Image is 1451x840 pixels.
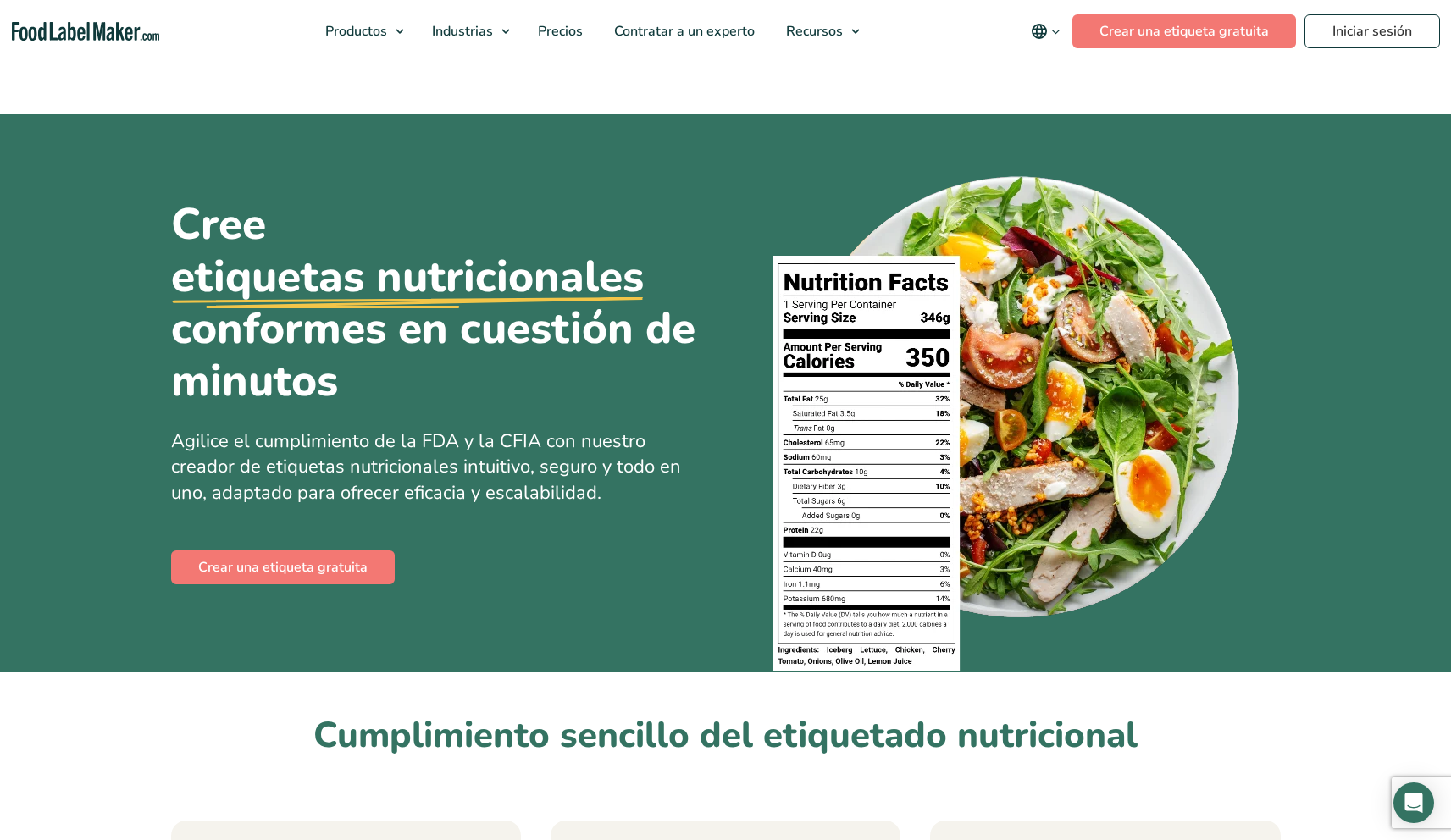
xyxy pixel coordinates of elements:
[781,22,845,41] span: Recursos
[171,199,696,408] h1: Cree conformes en cuestión de minutos
[773,165,1245,672] img: Un plato de comida con una etiqueta de información nutricional encima.
[320,22,389,41] span: Productos
[1072,14,1296,48] a: Crear una etiqueta gratuita
[427,22,495,41] span: Industrias
[171,550,395,584] a: Crear una etiqueta gratuita
[171,428,681,506] span: Agilice el cumplimiento de la FDA y la CFIA con nuestro creador de etiquetas nutricionales intuit...
[609,22,756,41] span: Contratar a un experto
[171,713,1281,760] h2: Cumplimiento sencillo del etiquetado nutricional
[533,22,584,41] span: Precios
[1304,14,1440,48] a: Iniciar sesión
[1393,782,1434,823] div: Open Intercom Messenger
[171,251,644,304] u: etiquetas nutricionales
